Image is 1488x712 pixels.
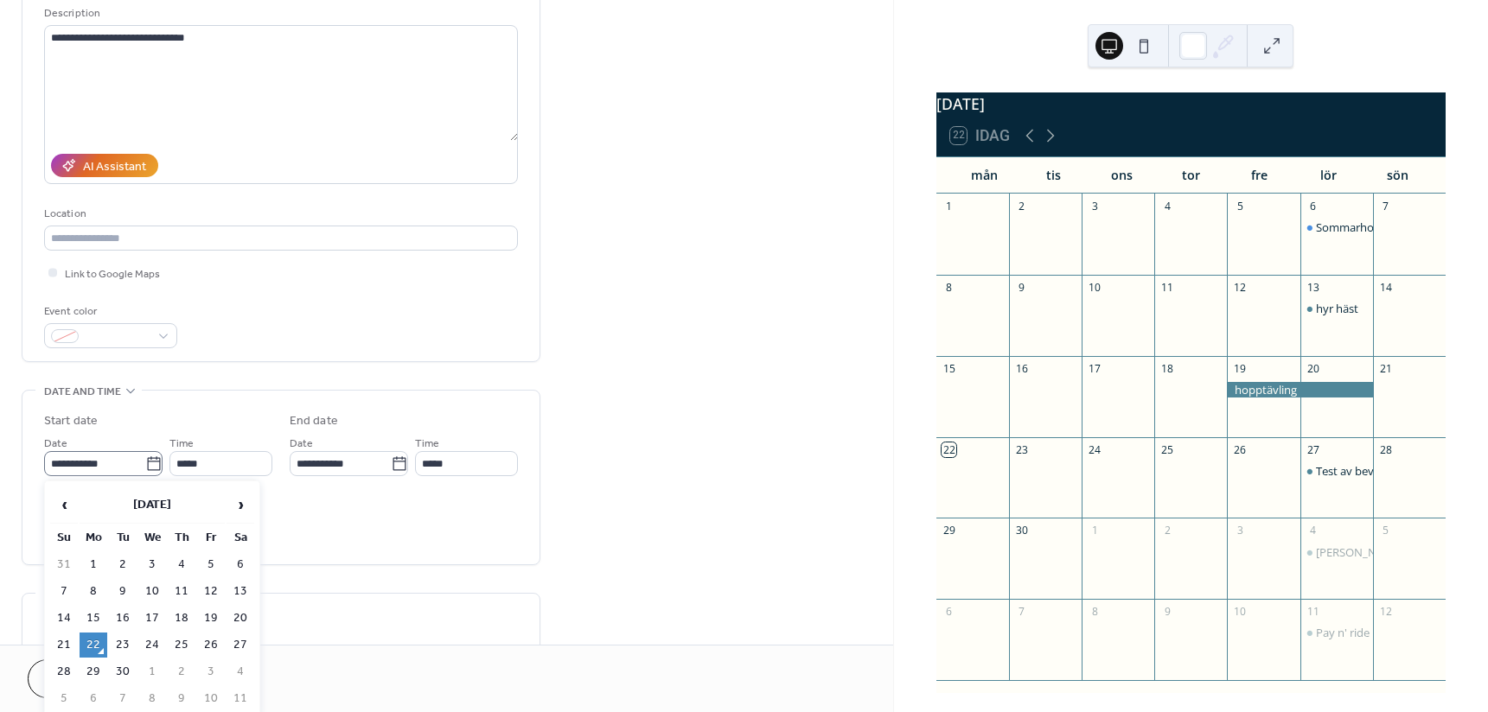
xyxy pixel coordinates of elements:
[1019,157,1088,193] div: tis
[1014,605,1029,620] div: 7
[109,686,137,711] td: 7
[138,579,166,604] td: 10
[1088,199,1102,213] div: 3
[1306,605,1320,620] div: 11
[1233,605,1248,620] div: 10
[109,525,137,550] th: Tu
[83,158,146,176] div: AI Assistant
[138,525,166,550] th: We
[1306,199,1320,213] div: 6
[942,605,956,620] div: 6
[197,633,225,658] td: 26
[1160,361,1175,376] div: 18
[227,606,254,631] td: 20
[1306,280,1320,295] div: 13
[1160,605,1175,620] div: 9
[1160,442,1175,457] div: 25
[50,686,78,711] td: 5
[168,606,195,631] td: 18
[1233,199,1248,213] div: 5
[227,659,254,684] td: 4
[942,442,956,457] div: 22
[138,606,166,631] td: 17
[1014,361,1029,376] div: 16
[1300,625,1373,640] div: Pay n' ride
[168,579,195,604] td: 11
[1014,524,1029,538] div: 30
[1088,157,1157,193] div: ons
[1227,382,1372,397] div: hopptävling
[138,633,166,658] td: 24
[44,302,174,321] div: Event color
[168,525,195,550] th: Th
[1316,544,1423,560] div: [PERSON_NAME]-km
[1160,199,1175,213] div: 4
[50,606,78,631] td: 14
[1378,524,1393,538] div: 5
[80,606,107,631] td: 15
[44,383,121,401] span: Date and time
[1316,301,1358,316] div: hyr häst
[197,686,225,711] td: 10
[290,435,313,453] span: Date
[1014,280,1029,295] div: 9
[1316,219,1398,235] div: Sommarhoppet
[1088,361,1102,376] div: 17
[28,659,134,698] button: Cancel
[168,552,195,577] td: 4
[227,686,254,711] td: 11
[197,579,225,604] td: 12
[168,659,195,684] td: 2
[1378,280,1393,295] div: 14
[44,205,514,223] div: Location
[1160,524,1175,538] div: 2
[50,525,78,550] th: Su
[197,525,225,550] th: Fr
[138,659,166,684] td: 1
[44,435,67,453] span: Date
[80,525,107,550] th: Mo
[44,4,514,22] div: Description
[109,552,137,577] td: 2
[109,633,137,658] td: 23
[942,199,956,213] div: 1
[197,659,225,684] td: 3
[227,552,254,577] td: 6
[1300,544,1373,560] div: hopp-km
[50,659,78,684] td: 28
[80,579,107,604] td: 8
[1233,524,1248,538] div: 3
[936,92,1446,115] div: [DATE]
[1225,157,1294,193] div: fre
[50,552,78,577] td: 31
[65,265,160,283] span: Link to Google Maps
[50,633,78,658] td: 21
[109,659,137,684] td: 30
[1378,361,1393,376] div: 21
[1014,442,1029,457] div: 23
[1014,199,1029,213] div: 2
[227,487,253,522] span: ›
[1306,361,1320,376] div: 20
[80,686,107,711] td: 6
[942,361,956,376] div: 15
[1233,280,1248,295] div: 12
[138,686,166,711] td: 8
[1378,199,1393,213] div: 7
[80,486,225,524] th: [DATE]
[138,552,166,577] td: 3
[1306,442,1320,457] div: 27
[415,435,439,453] span: Time
[1300,219,1373,235] div: Sommarhoppet
[197,552,225,577] td: 5
[227,525,254,550] th: Sa
[950,157,1019,193] div: mån
[1088,524,1102,538] div: 1
[1300,463,1373,479] div: Test av bevattningssystem
[1306,524,1320,538] div: 4
[50,579,78,604] td: 7
[227,579,254,604] td: 13
[169,435,194,453] span: Time
[1378,605,1393,620] div: 12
